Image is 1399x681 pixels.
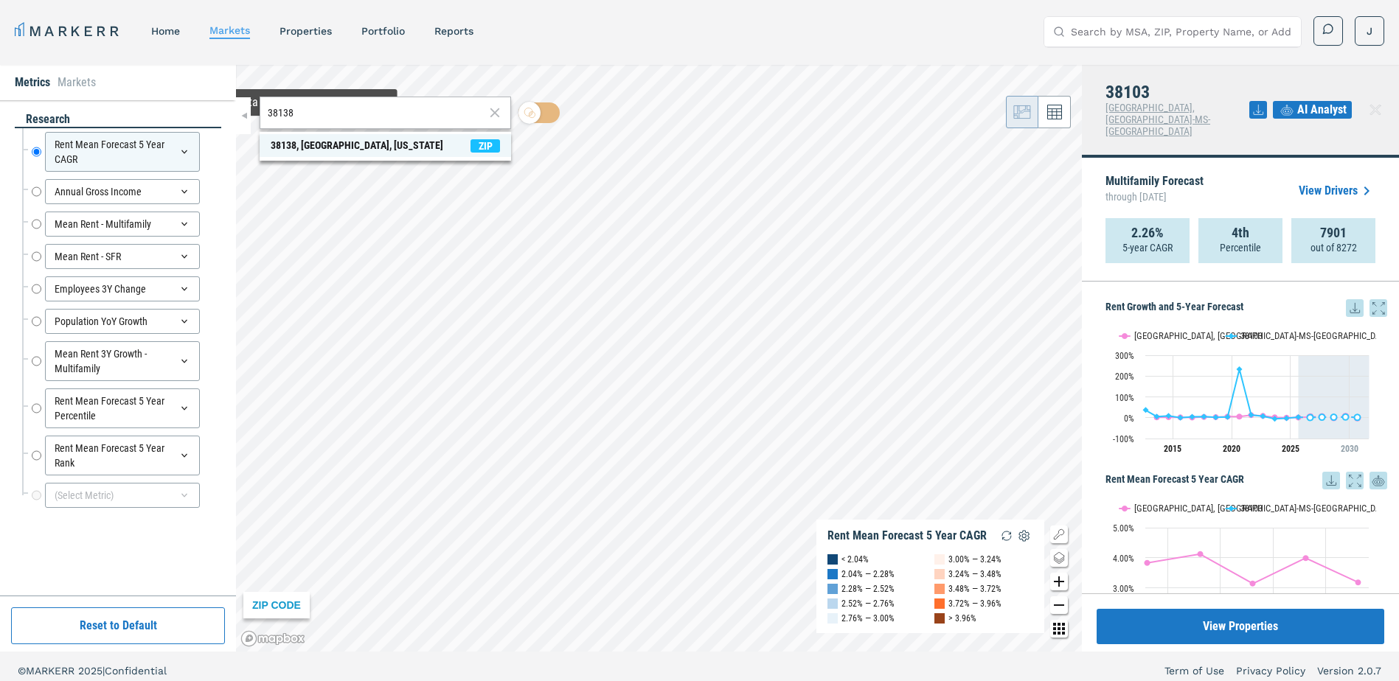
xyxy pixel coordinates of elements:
[1232,226,1249,240] strong: 4th
[1341,444,1358,454] tspan: 2030
[78,665,105,677] span: 2025 |
[1213,414,1219,420] path: Wednesday, 29 Aug, 20:00, 2.08. 38103.
[1115,351,1134,361] text: 300%
[236,65,1082,652] canvas: Map
[1355,579,1361,585] path: Wednesday, 14 Aug, 20:00, 3.18. Memphis, TN-MS-AR.
[45,341,200,381] div: Mean Rent 3Y Growth - Multifamily
[1237,413,1243,419] path: Saturday, 29 Aug, 20:00, 5.22. Memphis, TN-MS-AR.
[948,582,1001,596] div: 3.48% — 3.72%
[1355,414,1361,420] path: Thursday, 29 Aug, 20:00, 1.75. 38103.
[15,74,50,91] li: Metrics
[1355,16,1384,46] button: J
[1113,523,1134,534] text: 5.00%
[1320,226,1347,240] strong: 7901
[280,25,332,37] a: properties
[240,630,305,647] a: Mapbox logo
[1367,24,1372,38] span: J
[1240,503,1263,514] text: 38103
[18,665,26,677] span: ©
[45,436,200,475] div: Rent Mean Forecast 5 Year Rank
[1050,620,1068,638] button: Other options map button
[1115,393,1134,403] text: 100%
[1319,414,1325,420] path: Sunday, 29 Aug, 20:00, 2.68. 38103.
[1303,555,1309,561] path: Tuesday, 14 Aug, 20:00, 3.99. Memphis, TN-MS-AR.
[1105,102,1210,137] span: [GEOGRAPHIC_DATA], [GEOGRAPHIC_DATA]-MS-[GEOGRAPHIC_DATA]
[151,25,180,37] a: home
[1145,559,1150,565] path: Friday, 14 Aug, 20:00, 3.83. Memphis, TN-MS-AR.
[841,596,895,611] div: 2.52% — 2.76%
[841,611,895,626] div: 2.76% — 3.00%
[471,139,500,153] span: ZIP
[1105,175,1204,206] p: Multifamily Forecast
[271,138,443,153] div: 38138, [GEOGRAPHIC_DATA], [US_STATE]
[268,105,485,121] input: Search by MSA or ZIP Code
[1115,371,1134,382] text: 200%
[209,24,250,36] a: markets
[1105,83,1249,102] h4: 38103
[1308,414,1361,421] g: 38103, line 4 of 4 with 5 data points.
[1225,413,1231,419] path: Thursday, 29 Aug, 20:00, 3.84. 38103.
[1308,414,1313,420] path: Saturday, 29 Aug, 20:00, 1.18. 38103.
[45,244,200,269] div: Mean Rent - SFR
[1178,415,1184,421] path: Saturday, 29 Aug, 20:00, -0.35. 38103.
[1164,663,1224,678] a: Term of Use
[1105,472,1387,489] h5: Rent Mean Forecast 5 Year CAGR
[15,21,122,41] a: MARKERR
[45,132,200,172] div: Rent Mean Forecast 5 Year CAGR
[1050,573,1068,590] button: Zoom in map button
[948,596,1001,611] div: 3.72% — 3.96%
[1122,240,1173,255] p: 5-year CAGR
[1273,101,1352,119] button: AI Analyst
[1050,596,1068,614] button: Zoom out map button
[1105,489,1387,674] div: Rent Mean Forecast 5 Year CAGR. Highcharts interactive chart.
[1331,414,1337,420] path: Tuesday, 29 Aug, 20:00, 2.42. 38103.
[1226,330,1264,341] button: Show 38103
[1220,240,1261,255] p: Percentile
[1113,553,1134,564] text: 4.00%
[948,552,1001,567] div: 3.00% — 3.24%
[45,483,200,508] div: (Select Metric)
[11,607,225,644] button: Reset to Default
[948,567,1001,582] div: 3.24% — 3.48%
[1282,444,1299,454] tspan: 2025
[1131,226,1164,240] strong: 2.26%
[1105,317,1387,464] div: Rent Growth and 5-Year Forecast. Highcharts interactive chart.
[948,611,976,626] div: > 3.96%
[1050,525,1068,543] button: Show/Hide Legend Map Button
[1236,663,1305,678] a: Privacy Policy
[1166,413,1172,419] path: Friday, 29 Aug, 20:00, 8.6. 38103.
[1105,489,1376,674] svg: Interactive chart
[1250,581,1256,587] path: Monday, 14 Aug, 20:00, 3.14. Memphis, TN-MS-AR.
[1164,444,1181,454] tspan: 2015
[45,179,200,204] div: Annual Gross Income
[1296,414,1302,420] path: Friday, 29 Aug, 20:00, 2.35. 38103.
[1260,413,1266,419] path: Monday, 29 Aug, 20:00, 7.06. 38103.
[841,582,895,596] div: 2.28% — 2.52%
[1343,414,1349,420] path: Wednesday, 29 Aug, 20:00, 3.27. 38103.
[1134,503,1392,514] text: [GEOGRAPHIC_DATA], [GEOGRAPHIC_DATA]-MS-[GEOGRAPHIC_DATA]
[841,552,869,567] div: < 2.04%
[361,25,405,37] a: Portfolio
[243,592,310,618] div: ZIP CODE
[1113,434,1134,444] text: -100%
[105,665,167,677] span: Confidential
[1272,416,1278,422] path: Tuesday, 29 Aug, 20:00, -5.51. 38103.
[45,309,200,334] div: Population YoY Growth
[1317,663,1381,678] a: Version 2.0.7
[58,74,96,91] li: Markets
[1113,584,1134,594] text: 3.00%
[1105,187,1204,206] span: through [DATE]
[1143,407,1149,413] path: Wednesday, 29 Aug, 20:00, 37.05. 38103.
[841,567,895,582] div: 2.04% — 2.28%
[1050,549,1068,567] button: Change style map button
[45,276,200,301] div: Employees 3Y Change
[1016,527,1033,545] img: Settings
[1297,101,1347,119] span: AI Analyst
[1105,317,1376,464] svg: Interactive chart
[26,665,78,677] span: MARKERR
[1284,415,1290,421] path: Thursday, 29 Aug, 20:00, -2.71. 38103.
[1097,609,1384,644] a: View Properties
[15,111,221,128] div: research
[1311,240,1357,255] p: out of 8272
[1119,330,1210,341] button: Show Memphis, TN-MS-AR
